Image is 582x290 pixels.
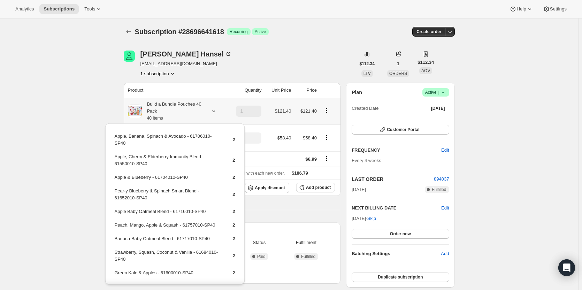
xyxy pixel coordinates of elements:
span: 2 [232,209,235,214]
span: [DATE] [352,186,366,193]
h2: Plan [352,89,362,96]
button: Add product [296,183,335,192]
button: $112.34 [355,59,379,69]
span: Recurring [230,29,248,35]
button: Subscriptions [124,27,133,37]
button: [DATE] [427,104,449,113]
span: [EMAIL_ADDRESS][DOMAIN_NAME] [140,60,232,67]
button: 894037 [434,176,449,183]
td: Strawberry, Squash, Coconut & Vanilla - 61684010-SP40 [114,249,221,268]
span: Status [241,239,277,246]
span: $58.40 [277,135,291,140]
button: Customer Portal [352,125,449,135]
button: Product actions [140,70,176,77]
span: 2 [232,236,235,241]
button: Tools [80,4,106,14]
button: Help [505,4,537,14]
small: 40 Items [147,116,163,121]
td: Green Kale & Apples - 61600010-SP40 [114,269,221,282]
button: Product actions [321,133,332,141]
button: Shipping actions [321,154,332,162]
button: Create order [412,27,445,37]
span: 1 [397,61,399,67]
span: Apply discount [255,185,285,191]
span: 2 [232,158,235,163]
button: 1 [393,59,404,69]
a: 894037 [434,176,449,182]
span: Active [425,89,446,96]
span: $121.40 [300,108,317,114]
div: Build a Bundle Pouches 40 Pack [142,101,205,122]
button: Edit [441,205,449,212]
span: AOV [421,68,430,73]
span: Create order [416,29,441,35]
span: Created Date [352,105,378,112]
div: Open Intercom Messenger [558,259,575,276]
span: $58.40 [303,135,317,140]
td: Apple & Blueberry - 61704010-SP40 [114,174,221,186]
span: 2 [232,284,235,289]
span: 2 [232,192,235,197]
div: [PERSON_NAME] Hansel [140,51,232,58]
span: Subscription #28696641618 [135,28,224,36]
span: Help [516,6,526,12]
span: Fulfillment [282,239,331,246]
span: $186.79 [292,170,308,176]
th: Quantity [227,83,264,98]
span: Skip [367,215,376,222]
span: ORDERS [389,71,407,76]
span: Fulfilled [301,254,315,259]
td: Banana Baby Oatmeal Blend - 61717010-SP40 [114,235,221,248]
span: Edit [441,147,449,154]
span: 2 [232,137,235,142]
span: Customer Portal [387,127,419,132]
span: Order now [390,231,411,237]
td: Peach, Mango, Apple & Squash - 61757010-SP40 [114,221,221,234]
button: Apply discount [245,183,289,193]
span: Duplicate subscription [378,274,423,280]
span: Subscriptions [44,6,75,12]
span: [DATE] · [352,216,376,221]
span: [DATE] [431,106,445,111]
span: Tools [84,6,95,12]
span: 2 [232,175,235,180]
td: Apple, Banana, Spinach & Avocado - 61706010-SP40 [114,132,221,152]
td: Pear-y Blueberry & Spinach Smart Blend - 61652010-SP40 [114,187,221,207]
span: 2 [232,253,235,258]
td: Apple, Cherry & Elderberry Immunity Blend - 61550010-SP40 [114,153,221,173]
span: Analytics [15,6,34,12]
th: Product [124,83,227,98]
span: | [438,90,439,95]
h2: FREQUENCY [352,147,441,154]
span: Fulfilled [432,187,446,192]
button: Order now [352,229,449,239]
button: Settings [539,4,571,14]
span: Lisa Hansel [124,51,135,62]
h2: NEXT BILLING DATE [352,205,441,212]
span: Settings [550,6,567,12]
button: Subscriptions [39,4,79,14]
button: Edit [437,145,453,156]
button: Duplicate subscription [352,272,449,282]
button: Skip [363,213,380,224]
th: Price [293,83,319,98]
button: Product actions [321,107,332,114]
span: Active [255,29,266,35]
span: 2 [232,270,235,275]
span: 2 [232,222,235,228]
span: $112.34 [360,61,375,67]
th: Unit Price [263,83,293,98]
span: $112.34 [418,59,434,66]
span: Paid [257,254,266,259]
span: Every 4 weeks [352,158,381,163]
h6: Batching Settings [352,250,441,257]
span: $6.99 [305,157,317,162]
button: Analytics [11,4,38,14]
span: Add product [306,185,331,190]
button: Add [437,248,453,259]
h2: LAST ORDER [352,176,434,183]
td: Apple Baby Oatmeal Blend - 61716010-SP40 [114,208,221,221]
span: $121.40 [275,108,291,114]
